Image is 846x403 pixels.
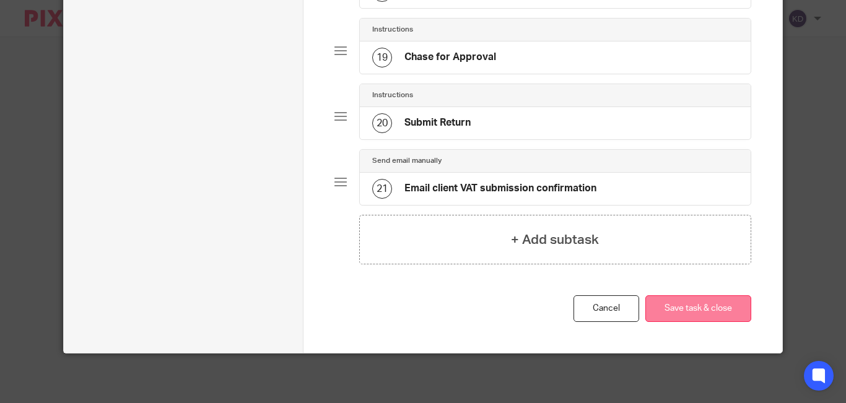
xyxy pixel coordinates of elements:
[573,295,639,322] a: Cancel
[372,48,392,67] div: 19
[645,295,751,322] button: Save task & close
[372,113,392,133] div: 20
[372,25,413,35] h4: Instructions
[372,179,392,199] div: 21
[404,51,496,64] h4: Chase for Approval
[404,116,471,129] h4: Submit Return
[372,90,413,100] h4: Instructions
[511,230,599,249] h4: + Add subtask
[372,156,442,166] h4: Send email manually
[404,182,596,195] h4: Email client VAT submission confirmation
